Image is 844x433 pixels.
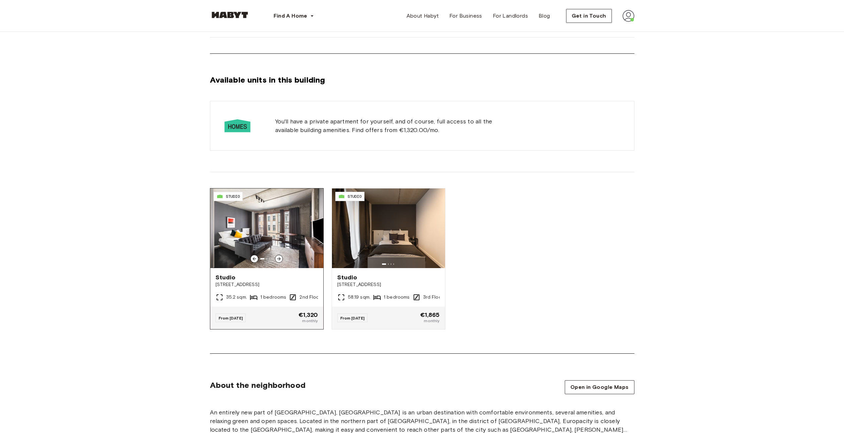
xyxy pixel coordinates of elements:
span: Find A Home [274,12,307,20]
a: For Landlords [487,9,533,23]
button: Get in Touch [566,9,612,23]
span: For Landlords [493,12,528,20]
span: [STREET_ADDRESS] [216,281,318,288]
span: €1,320 [298,312,318,318]
span: 35.2 sqm. [226,294,247,301]
span: Available units in this building [210,75,634,85]
span: monthly [298,318,318,324]
span: Blog [539,12,550,20]
span: Studio [216,273,318,281]
span: About the neighborhood [210,380,305,394]
span: Open in Google Maps [570,383,629,391]
span: Studio [337,273,440,281]
img: Image of the room [210,188,323,268]
span: 1 bedrooms [260,294,287,301]
a: For Business [444,9,487,23]
a: About Habyt [401,9,444,23]
a: Blog [533,9,555,23]
button: Find A Home [268,9,319,23]
img: Image of the room [332,188,445,268]
span: €1,865 [420,312,440,318]
img: Habyt [210,12,250,18]
a: STUDIOImage of the roomStudio[STREET_ADDRESS]58.19 sqm.1 bedrooms3rd FloorFrom [DATE]€1,865monthly [332,188,445,329]
span: STUDIO [348,193,362,199]
a: STUDIOImage of the roomStudio[STREET_ADDRESS]35.2 sqm.1 bedrooms2nd FloorFrom [DATE]€1,320monthly [210,188,323,329]
img: avatar [622,10,634,22]
span: 2nd Floor [299,294,321,301]
span: Get in Touch [572,12,606,20]
span: 3rd Floor [423,294,443,301]
span: From [DATE] [340,316,365,321]
span: For Business [449,12,482,20]
span: From [DATE] [219,316,243,321]
span: STUDIO [226,193,240,199]
span: About Habyt [407,12,439,20]
span: monthly [420,318,440,324]
span: You'll have a private apartment for yourself, and of course, full access to all the available bui... [275,117,517,134]
span: 58.19 sqm. [348,294,371,301]
span: [STREET_ADDRESS] [337,281,440,288]
span: 1 bedrooms [384,294,410,301]
a: Open in Google Maps [565,380,634,394]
